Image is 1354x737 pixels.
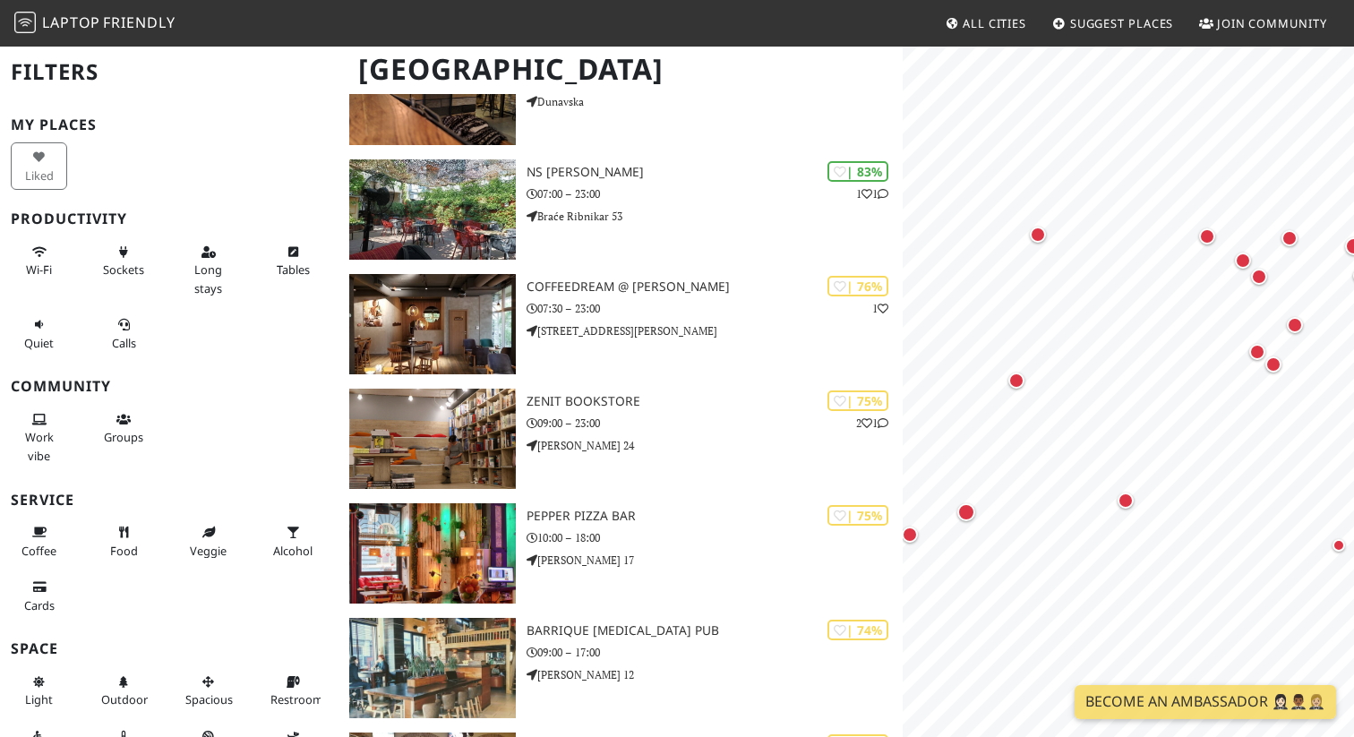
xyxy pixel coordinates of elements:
a: Join Community [1192,7,1334,39]
p: 07:00 – 23:00 [527,185,903,202]
p: [PERSON_NAME] 12 [527,666,903,683]
p: [PERSON_NAME] 24 [527,437,903,454]
div: Map marker [954,500,979,525]
h3: Community [11,378,328,395]
h3: NS [PERSON_NAME] [527,165,903,180]
h3: Space [11,640,328,657]
h3: Coffeedream @ [PERSON_NAME] [527,279,903,295]
img: BARrique Gastro Pub [349,618,516,718]
span: Suggest Places [1070,15,1174,31]
div: Map marker [1195,225,1219,248]
img: NS Michelangelo [349,159,516,260]
a: Zenit Bookstore | 75% 21 Zenit Bookstore 09:00 – 23:00 [PERSON_NAME] 24 [338,389,903,489]
h3: Service [11,492,328,509]
div: Map marker [1283,313,1307,337]
img: Pepper Pizza Bar [349,503,516,604]
span: Power sockets [103,261,144,278]
p: 10:00 – 18:00 [527,529,903,546]
span: Outdoor area [101,691,148,707]
h1: [GEOGRAPHIC_DATA] [344,45,899,94]
div: Map marker [1246,340,1269,364]
button: Light [11,667,67,715]
div: Map marker [1114,489,1137,512]
button: Sockets [96,237,152,285]
p: 07:30 – 23:00 [527,300,903,317]
p: 1 1 [856,185,888,202]
div: | 76% [827,276,888,296]
button: Restroom [265,667,321,715]
p: [PERSON_NAME] 17 [527,552,903,569]
img: LaptopFriendly [14,12,36,33]
span: Friendly [103,13,175,32]
button: Outdoor [96,667,152,715]
h3: Productivity [11,210,328,227]
button: Wi-Fi [11,237,67,285]
a: Suggest Places [1045,7,1181,39]
img: Coffeedream @ Petra Drapšina [349,274,516,374]
p: 09:00 – 23:00 [527,415,903,432]
div: Map marker [1262,353,1285,376]
p: 1 [872,300,888,317]
h3: BARrique [MEDICAL_DATA] Pub [527,623,903,638]
a: Coffeedream @ Petra Drapšina | 76% 1 Coffeedream @ [PERSON_NAME] 07:30 – 23:00 [STREET_ADDRESS][P... [338,274,903,374]
button: Spacious [180,667,236,715]
p: Braće Ribnikar 53 [527,208,903,225]
span: Quiet [24,335,54,351]
span: Spacious [185,691,233,707]
h3: Zenit Bookstore [527,394,903,409]
span: Long stays [194,261,222,296]
button: Groups [96,405,152,452]
div: | 83% [827,161,888,182]
p: 2 1 [856,415,888,432]
div: | 75% [827,505,888,526]
div: Map marker [1247,265,1271,288]
h2: Filters [11,45,328,99]
span: Work-friendly tables [277,261,310,278]
div: Map marker [1026,223,1050,246]
button: Alcohol [265,518,321,565]
span: Video/audio calls [112,335,136,351]
button: Coffee [11,518,67,565]
a: All Cities [938,7,1033,39]
button: Long stays [180,237,236,303]
div: Map marker [1005,369,1028,392]
span: People working [25,429,54,463]
button: Food [96,518,152,565]
button: Work vibe [11,405,67,470]
div: | 74% [827,620,888,640]
span: Coffee [21,543,56,559]
a: BARrique Gastro Pub | 74% BARrique [MEDICAL_DATA] Pub 09:00 – 17:00 [PERSON_NAME] 12 [338,618,903,718]
span: Restroom [270,691,323,707]
div: Map marker [898,523,921,546]
span: Stable Wi-Fi [26,261,52,278]
span: All Cities [963,15,1026,31]
div: Map marker [1328,535,1350,556]
span: Credit cards [24,597,55,613]
div: | 75% [827,390,888,411]
a: NS Michelangelo | 83% 11 NS [PERSON_NAME] 07:00 – 23:00 Braće Ribnikar 53 [338,159,903,260]
button: Cards [11,572,67,620]
span: Laptop [42,13,100,32]
button: Tables [265,237,321,285]
img: Zenit Bookstore [349,389,516,489]
div: Map marker [1278,227,1301,250]
div: Map marker [1231,249,1255,272]
p: [STREET_ADDRESS][PERSON_NAME] [527,322,903,339]
span: Natural light [25,691,53,707]
button: Calls [96,310,152,357]
a: LaptopFriendly LaptopFriendly [14,8,176,39]
span: Join Community [1217,15,1327,31]
span: Group tables [104,429,143,445]
a: Pepper Pizza Bar | 75% Pepper Pizza Bar 10:00 – 18:00 [PERSON_NAME] 17 [338,503,903,604]
button: Quiet [11,310,67,357]
p: 09:00 – 17:00 [527,644,903,661]
span: Veggie [190,543,227,559]
span: Alcohol [273,543,313,559]
h3: My Places [11,116,328,133]
span: Food [110,543,138,559]
h3: Pepper Pizza Bar [527,509,903,524]
button: Veggie [180,518,236,565]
